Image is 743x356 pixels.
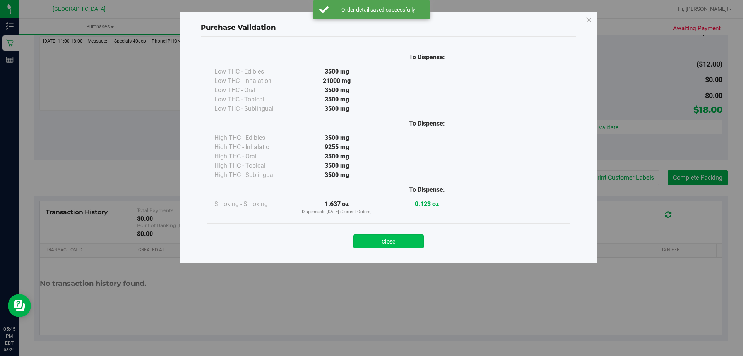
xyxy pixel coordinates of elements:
div: Low THC - Topical [214,95,292,104]
div: 3500 mg [292,95,382,104]
div: To Dispense: [382,185,472,194]
div: Low THC - Inhalation [214,76,292,86]
div: Low THC - Sublingual [214,104,292,114]
div: High THC - Inhalation [214,143,292,152]
div: 1.637 oz [292,199,382,215]
div: High THC - Topical [214,161,292,170]
strong: 0.123 oz [415,200,439,208]
div: Low THC - Oral [214,86,292,95]
div: To Dispense: [382,119,472,128]
div: Smoking - Smoking [214,199,292,209]
div: Order detail saved successfully [333,6,424,14]
div: High THC - Edibles [214,133,292,143]
div: 3500 mg [292,170,382,180]
div: Low THC - Edibles [214,67,292,76]
div: 3500 mg [292,133,382,143]
div: 9255 mg [292,143,382,152]
div: 3500 mg [292,67,382,76]
div: 3500 mg [292,161,382,170]
p: Dispensable [DATE] (Current Orders) [292,209,382,215]
div: 3500 mg [292,152,382,161]
div: High THC - Oral [214,152,292,161]
span: Purchase Validation [201,23,276,32]
div: 3500 mg [292,104,382,114]
div: 3500 mg [292,86,382,95]
div: High THC - Sublingual [214,170,292,180]
div: 21000 mg [292,76,382,86]
div: To Dispense: [382,53,472,62]
iframe: Resource center [8,294,31,317]
button: Close [353,234,424,248]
